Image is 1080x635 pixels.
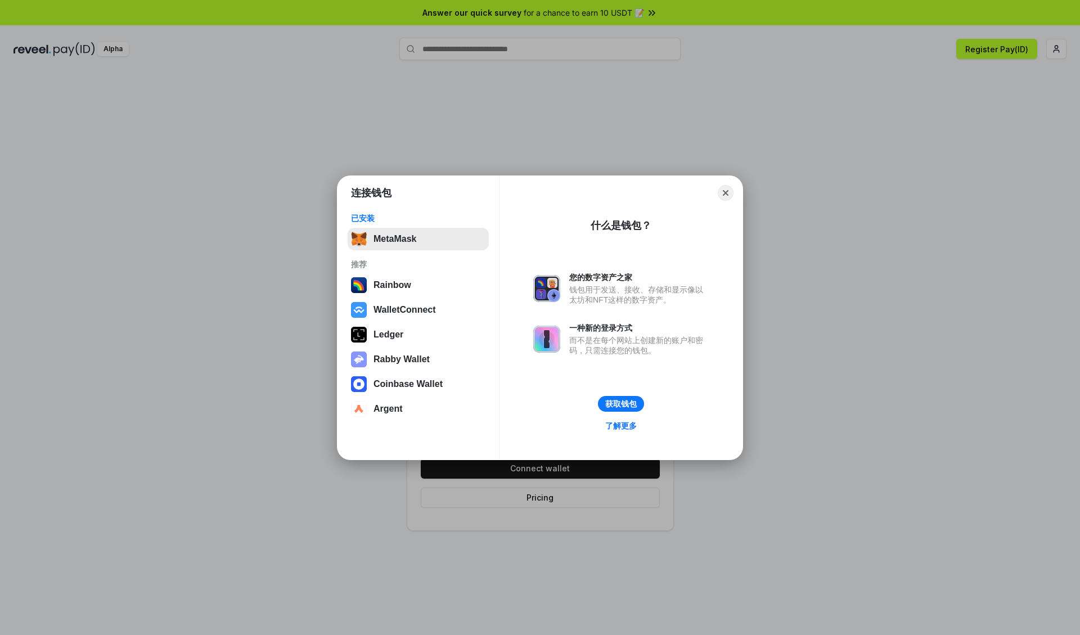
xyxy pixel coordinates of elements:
[569,285,709,305] div: 钱包用于发送、接收、存储和显示像以太坊和NFT这样的数字资产。
[373,305,436,315] div: WalletConnect
[351,277,367,293] img: svg+xml,%3Csvg%20width%3D%22120%22%20height%3D%22120%22%20viewBox%3D%220%200%20120%20120%22%20fil...
[605,421,637,431] div: 了解更多
[351,376,367,392] img: svg+xml,%3Csvg%20width%3D%2228%22%20height%3D%2228%22%20viewBox%3D%220%200%2028%2028%22%20fill%3D...
[351,186,391,200] h1: 连接钱包
[351,259,485,269] div: 推荐
[348,299,489,321] button: WalletConnect
[351,401,367,417] img: svg+xml,%3Csvg%20width%3D%2228%22%20height%3D%2228%22%20viewBox%3D%220%200%2028%2028%22%20fill%3D...
[373,379,443,389] div: Coinbase Wallet
[569,335,709,355] div: 而不是在每个网站上创建新的账户和密码，只需连接您的钱包。
[569,323,709,333] div: 一种新的登录方式
[533,326,560,353] img: svg+xml,%3Csvg%20xmlns%3D%22http%3A%2F%2Fwww.w3.org%2F2000%2Fsvg%22%20fill%3D%22none%22%20viewBox...
[351,352,367,367] img: svg+xml,%3Csvg%20xmlns%3D%22http%3A%2F%2Fwww.w3.org%2F2000%2Fsvg%22%20fill%3D%22none%22%20viewBox...
[373,354,430,364] div: Rabby Wallet
[605,399,637,409] div: 获取钱包
[351,302,367,318] img: svg+xml,%3Csvg%20width%3D%2228%22%20height%3D%2228%22%20viewBox%3D%220%200%2028%2028%22%20fill%3D...
[598,418,643,433] a: 了解更多
[351,213,485,223] div: 已安装
[591,219,651,232] div: 什么是钱包？
[351,327,367,343] img: svg+xml,%3Csvg%20xmlns%3D%22http%3A%2F%2Fwww.w3.org%2F2000%2Fsvg%22%20width%3D%2228%22%20height%3...
[373,330,403,340] div: Ledger
[718,185,733,201] button: Close
[348,323,489,346] button: Ledger
[348,373,489,395] button: Coinbase Wallet
[348,274,489,296] button: Rainbow
[348,228,489,250] button: MetaMask
[373,404,403,414] div: Argent
[598,396,644,412] button: 获取钱包
[351,231,367,247] img: svg+xml,%3Csvg%20fill%3D%22none%22%20height%3D%2233%22%20viewBox%3D%220%200%2035%2033%22%20width%...
[348,348,489,371] button: Rabby Wallet
[533,275,560,302] img: svg+xml,%3Csvg%20xmlns%3D%22http%3A%2F%2Fwww.w3.org%2F2000%2Fsvg%22%20fill%3D%22none%22%20viewBox...
[569,272,709,282] div: 您的数字资产之家
[373,280,411,290] div: Rainbow
[373,234,416,244] div: MetaMask
[348,398,489,420] button: Argent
